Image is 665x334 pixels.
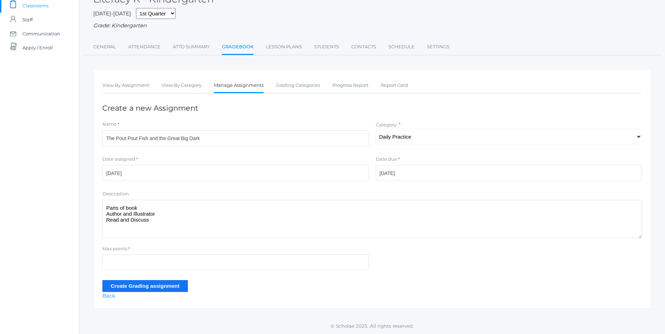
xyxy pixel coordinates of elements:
a: Progress Report [332,78,368,92]
a: Grading Categories [276,78,320,92]
label: Date assigned [102,156,135,163]
a: View By Assignment [102,78,149,92]
a: Lesson Plans [266,40,302,54]
a: General [93,40,116,54]
a: Settings [427,40,449,54]
label: Description [102,190,129,197]
a: Attendance [128,40,161,54]
a: Schedule [388,40,415,54]
h1: Create a new Assignment [102,104,642,112]
input: Create Grading assignment [102,280,188,292]
label: Max points [102,245,127,252]
a: Contacts [351,40,376,54]
a: Manage Assignments [214,78,264,93]
a: View By Category [162,78,202,92]
a: Report Card [381,78,408,92]
span: Staff [22,13,33,27]
a: Gradebook [222,40,253,55]
span: Communication [22,27,60,41]
a: Back [102,292,115,299]
a: Attd Summary [173,40,210,54]
label: Date due [376,156,397,163]
label: Category [376,122,396,127]
label: Name [102,121,117,128]
span: Apply / Enroll [22,41,53,55]
p: © Scholae 2025. All rights reserved. [79,322,665,329]
div: Grade: Kindergarten [93,22,651,30]
span: [DATE]-[DATE] [93,10,131,17]
a: Students [314,40,339,54]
